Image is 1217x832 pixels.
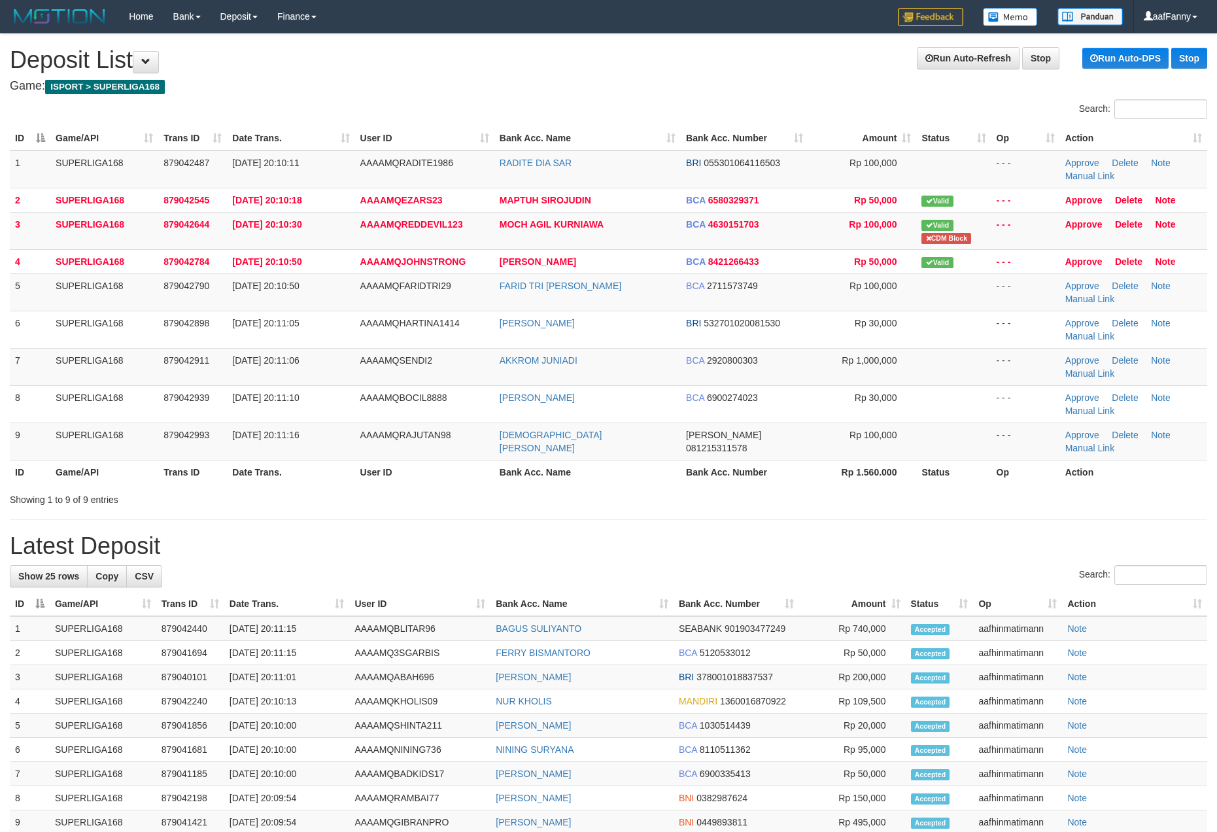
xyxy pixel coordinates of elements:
span: Copy 055301064116503 to clipboard [704,158,780,168]
span: BCA [686,392,704,403]
span: BCA [679,720,697,731]
th: Amount: activate to sort column ascending [799,592,906,616]
span: AAAAMQBOCIL8888 [360,392,447,403]
span: Rp 30,000 [855,318,897,328]
td: aafhinmatimann [973,689,1062,714]
td: - - - [991,212,1060,249]
span: BCA [686,256,706,267]
td: aafhinmatimann [973,665,1062,689]
a: Approve [1065,392,1099,403]
input: Search: [1114,99,1207,119]
td: SUPERLIGA168 [50,616,156,641]
a: Note [1067,793,1087,803]
span: Copy 901903477249 to clipboard [725,623,785,634]
td: [DATE] 20:10:13 [224,689,350,714]
td: Rp 95,000 [799,738,906,762]
a: Delete [1112,430,1138,440]
td: - - - [991,348,1060,385]
th: Action [1060,460,1207,484]
span: Copy 2920800303 to clipboard [707,355,758,366]
span: 879042898 [163,318,209,328]
td: 8 [10,786,50,810]
td: SUPERLIGA168 [50,212,158,249]
span: 879042545 [163,195,209,205]
th: Game/API: activate to sort column ascending [50,126,158,150]
span: AAAAMQRADITE1986 [360,158,453,168]
span: Copy 378001018837537 to clipboard [696,672,773,682]
a: [PERSON_NAME] [500,256,576,267]
a: NUR KHOLIS [496,696,552,706]
td: 2 [10,188,50,212]
a: Delete [1112,318,1138,328]
span: Valid transaction [921,220,953,231]
td: Rp 109,500 [799,689,906,714]
span: BCA [686,195,706,205]
a: Note [1067,648,1087,658]
span: Accepted [911,697,950,708]
td: - - - [991,273,1060,311]
span: Accepted [911,769,950,780]
span: 879042784 [163,256,209,267]
a: Manual Link [1065,331,1115,341]
td: 6 [10,311,50,348]
td: - - - [991,249,1060,273]
a: Manual Link [1065,294,1115,304]
td: SUPERLIGA168 [50,273,158,311]
td: 879041694 [156,641,224,665]
td: 879042440 [156,616,224,641]
span: AAAAMQFARIDTRI29 [360,281,451,291]
span: AAAAMQRAJUTAN98 [360,430,451,440]
h1: Deposit List [10,47,1207,73]
td: 5 [10,273,50,311]
span: Copy [95,571,118,581]
span: 879042993 [163,430,209,440]
span: Rp 100,000 [849,281,897,291]
td: Rp 50,000 [799,641,906,665]
a: Approve [1065,318,1099,328]
th: Game/API: activate to sort column ascending [50,592,156,616]
a: [PERSON_NAME] [500,318,575,328]
td: [DATE] 20:11:15 [224,616,350,641]
span: BNI [679,793,694,803]
th: Bank Acc. Number: activate to sort column ascending [674,592,799,616]
span: SEABANK [679,623,722,634]
span: BCA [686,219,706,230]
td: 4 [10,249,50,273]
th: Amount: activate to sort column ascending [808,126,916,150]
td: Rp 150,000 [799,786,906,810]
span: Copy 2711573749 to clipboard [707,281,758,291]
td: SUPERLIGA168 [50,689,156,714]
a: MOCH AGIL KURNIAWA [500,219,604,230]
span: Accepted [911,648,950,659]
td: SUPERLIGA168 [50,762,156,786]
span: BCA [679,744,697,755]
a: Manual Link [1065,406,1115,416]
th: Bank Acc. Name: activate to sort column ascending [494,126,681,150]
a: Note [1155,256,1175,267]
span: Copy 1360016870922 to clipboard [720,696,786,706]
span: Copy 8110511362 to clipboard [700,744,751,755]
span: Rp 100,000 [849,158,897,168]
td: 879041856 [156,714,224,738]
span: ISPORT > SUPERLIGA168 [45,80,165,94]
th: ID: activate to sort column descending [10,126,50,150]
td: AAAAMQSHINTA211 [349,714,490,738]
td: 9 [10,423,50,460]
span: Accepted [911,672,950,684]
td: 1 [10,150,50,188]
span: MANDIRI [679,696,717,706]
th: Action: activate to sort column ascending [1062,592,1207,616]
a: Note [1067,623,1087,634]
a: Approve [1065,355,1099,366]
input: Search: [1114,565,1207,585]
div: Showing 1 to 9 of 9 entries [10,488,497,506]
span: [DATE] 20:10:50 [232,256,301,267]
td: AAAAMQ3SGARBIS [349,641,490,665]
span: 879042790 [163,281,209,291]
a: AKKROM JUNIADI [500,355,577,366]
span: Rp 50,000 [854,256,897,267]
img: MOTION_logo.png [10,7,109,26]
td: - - - [991,385,1060,423]
a: Approve [1065,195,1103,205]
a: Delete [1115,219,1142,230]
